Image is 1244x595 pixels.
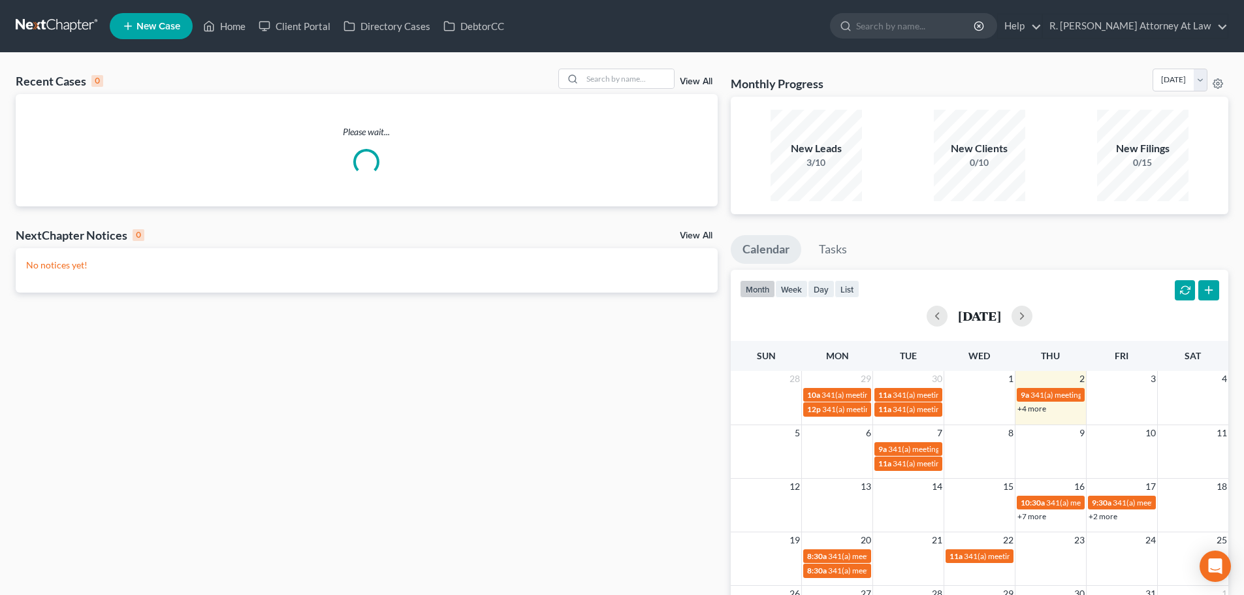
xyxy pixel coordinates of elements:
[822,404,948,414] span: 341(a) meeting for [PERSON_NAME]
[337,14,437,38] a: Directory Cases
[1144,532,1157,548] span: 24
[934,141,1025,156] div: New Clients
[807,404,821,414] span: 12p
[1007,425,1015,441] span: 8
[931,532,944,548] span: 21
[1046,498,1172,507] span: 341(a) meeting for [PERSON_NAME]
[888,444,1014,454] span: 341(a) meeting for [PERSON_NAME]
[958,309,1001,323] h2: [DATE]
[1215,425,1228,441] span: 11
[1144,425,1157,441] span: 10
[788,532,801,548] span: 19
[1220,371,1228,387] span: 4
[931,371,944,387] span: 30
[859,371,872,387] span: 29
[893,404,1019,414] span: 341(a) meeting for [PERSON_NAME]
[771,156,862,169] div: 3/10
[808,280,835,298] button: day
[859,532,872,548] span: 20
[878,390,891,400] span: 11a
[807,551,827,561] span: 8:30a
[1097,141,1188,156] div: New Filings
[16,227,144,243] div: NextChapter Notices
[1021,498,1045,507] span: 10:30a
[1113,498,1239,507] span: 341(a) meeting for [PERSON_NAME]
[1115,350,1128,361] span: Fri
[826,350,849,361] span: Mon
[828,551,954,561] span: 341(a) meeting for [PERSON_NAME]
[878,458,891,468] span: 11a
[680,231,712,240] a: View All
[1078,371,1086,387] span: 2
[1144,479,1157,494] span: 17
[1097,156,1188,169] div: 0/15
[835,280,859,298] button: list
[1002,479,1015,494] span: 15
[1215,479,1228,494] span: 18
[1185,350,1201,361] span: Sat
[1215,532,1228,548] span: 25
[828,566,1023,575] span: 341(a) meeting for [PERSON_NAME] & [PERSON_NAME]
[1078,425,1086,441] span: 9
[771,141,862,156] div: New Leads
[821,390,1017,400] span: 341(a) meeting for [PERSON_NAME] & [PERSON_NAME]
[252,14,337,38] a: Client Portal
[788,479,801,494] span: 12
[197,14,252,38] a: Home
[793,425,801,441] span: 5
[16,73,103,89] div: Recent Cases
[859,479,872,494] span: 13
[26,259,707,272] p: No notices yet!
[865,425,872,441] span: 6
[775,280,808,298] button: week
[1073,532,1086,548] span: 23
[968,350,990,361] span: Wed
[680,77,712,86] a: View All
[788,371,801,387] span: 28
[998,14,1042,38] a: Help
[1017,511,1046,521] a: +7 more
[731,235,801,264] a: Calendar
[807,566,827,575] span: 8:30a
[807,390,820,400] span: 10a
[1030,390,1156,400] span: 341(a) meeting for [PERSON_NAME]
[807,235,859,264] a: Tasks
[757,350,776,361] span: Sun
[900,350,917,361] span: Tue
[582,69,674,88] input: Search by name...
[437,14,511,38] a: DebtorCC
[964,551,1090,561] span: 341(a) meeting for [PERSON_NAME]
[1017,404,1046,413] a: +4 more
[934,156,1025,169] div: 0/10
[1200,551,1231,582] div: Open Intercom Messenger
[731,76,823,91] h3: Monthly Progress
[136,22,180,31] span: New Case
[878,404,891,414] span: 11a
[931,479,944,494] span: 14
[1149,371,1157,387] span: 3
[856,14,976,38] input: Search by name...
[16,125,718,138] p: Please wait...
[1073,479,1086,494] span: 16
[893,458,1088,468] span: 341(a) meeting for [PERSON_NAME] & [PERSON_NAME]
[1021,390,1029,400] span: 9a
[1092,498,1111,507] span: 9:30a
[1007,371,1015,387] span: 1
[1089,511,1117,521] a: +2 more
[133,229,144,241] div: 0
[936,425,944,441] span: 7
[1041,350,1060,361] span: Thu
[949,551,963,561] span: 11a
[893,390,1019,400] span: 341(a) meeting for [PERSON_NAME]
[1043,14,1228,38] a: R. [PERSON_NAME] Attorney At Law
[878,444,887,454] span: 9a
[1002,532,1015,548] span: 22
[740,280,775,298] button: month
[91,75,103,87] div: 0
